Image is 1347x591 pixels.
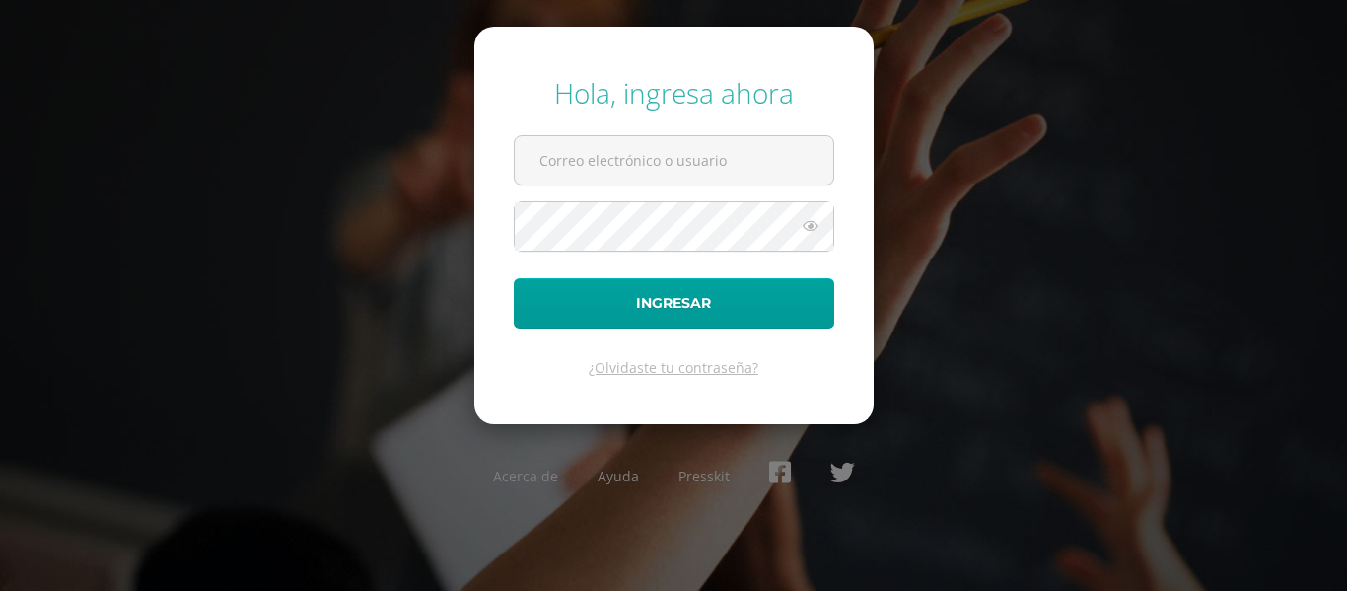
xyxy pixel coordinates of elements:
[514,74,834,111] div: Hola, ingresa ahora
[678,467,730,485] a: Presskit
[589,358,758,377] a: ¿Olvidaste tu contraseña?
[515,136,833,185] input: Correo electrónico o usuario
[598,467,639,485] a: Ayuda
[514,278,834,329] button: Ingresar
[493,467,558,485] a: Acerca de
